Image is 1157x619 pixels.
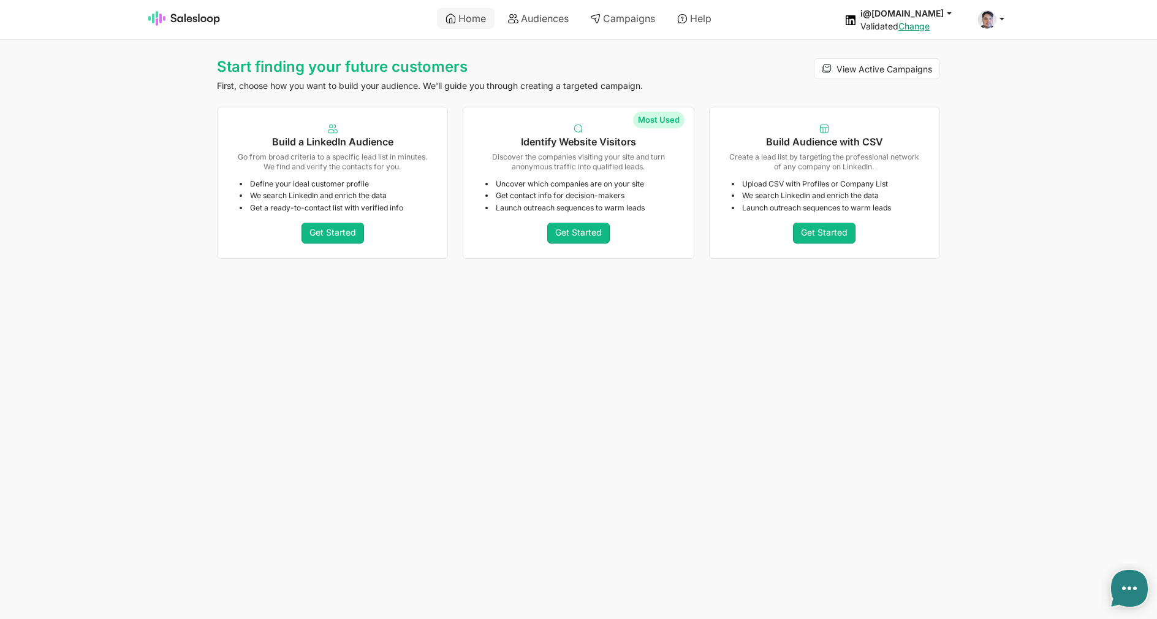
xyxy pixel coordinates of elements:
[302,223,364,244] a: Get Started
[437,8,495,29] a: Home
[860,7,963,19] button: i@[DOMAIN_NAME]
[235,136,430,148] h5: Build a LinkedIn Audience
[727,152,922,171] p: Create a lead list by targeting the professional network of any company on LinkedIn.
[732,191,922,201] li: We search LinkedIn and enrich the data
[480,152,676,171] p: Discover the companies visiting your site and turn anonymous traffic into qualified leads.
[217,80,694,91] p: First, choose how you want to build your audience. We'll guide you through creating a targeted ca...
[485,203,676,213] li: Launch outreach sequences to warm leads
[148,11,221,26] img: Salesloop
[669,8,720,29] a: Help
[217,58,694,75] h1: Start finding your future customers
[727,136,922,148] h5: Build Audience with CSV
[898,21,930,31] a: Change
[240,191,430,201] li: We search LinkedIn and enrich the data
[240,203,430,213] li: Get a ready-to-contact list with verified info
[860,21,963,32] div: Validated
[547,223,610,244] a: Get Started
[240,179,430,189] li: Define your ideal customer profile
[814,58,940,79] a: View Active Campaigns
[793,223,855,244] a: Get Started
[485,179,676,189] li: Uncover which companies are on your site
[732,179,922,189] li: Upload CSV with Profiles or Company List
[235,152,430,171] p: Go from broad criteria to a specific lead list in minutes. We find and verify the contacts for you.
[485,191,676,201] li: Get contact info for decision-makers
[480,136,676,148] h5: Identify Website Visitors
[582,8,664,29] a: Campaigns
[732,203,922,213] li: Launch outreach sequences to warm leads
[499,8,577,29] a: Audiences
[836,64,932,74] span: View Active Campaigns
[633,112,685,128] span: Most Used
